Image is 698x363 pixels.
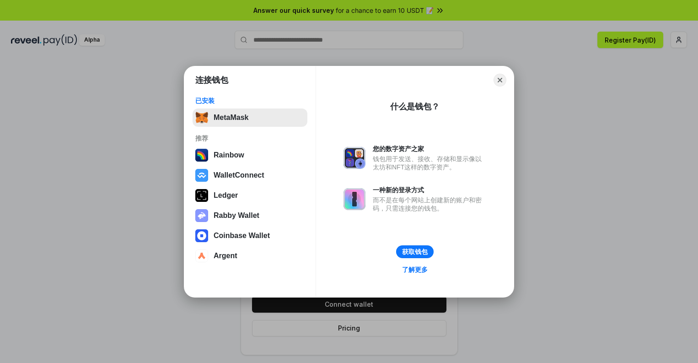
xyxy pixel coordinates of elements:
div: Argent [214,252,237,260]
div: Ledger [214,191,238,200]
button: Rainbow [193,146,307,164]
img: svg+xml,%3Csvg%20xmlns%3D%22http%3A%2F%2Fwww.w3.org%2F2000%2Fsvg%22%20fill%3D%22none%22%20viewBox... [195,209,208,222]
div: 您的数字资产之家 [373,145,486,153]
img: svg+xml,%3Csvg%20width%3D%22120%22%20height%3D%22120%22%20viewBox%3D%220%200%20120%20120%22%20fil... [195,149,208,162]
button: Close [494,74,506,87]
div: MetaMask [214,114,248,122]
img: svg+xml,%3Csvg%20xmlns%3D%22http%3A%2F%2Fwww.w3.org%2F2000%2Fsvg%22%20fill%3D%22none%22%20viewBox... [344,147,365,169]
div: 什么是钱包？ [390,101,440,112]
div: 一种新的登录方式 [373,186,486,194]
div: 钱包用于发送、接收、存储和显示像以太坊和NFT这样的数字资产。 [373,155,486,171]
button: MetaMask [193,108,307,127]
img: svg+xml,%3Csvg%20width%3D%2228%22%20height%3D%2228%22%20viewBox%3D%220%200%2028%2028%22%20fill%3D... [195,169,208,182]
div: 获取钱包 [402,248,428,256]
img: svg+xml,%3Csvg%20width%3D%2228%22%20height%3D%2228%22%20viewBox%3D%220%200%2028%2028%22%20fill%3D... [195,229,208,242]
div: Rabby Wallet [214,211,259,220]
div: 已安装 [195,97,305,105]
button: WalletConnect [193,166,307,184]
img: svg+xml,%3Csvg%20fill%3D%22none%22%20height%3D%2233%22%20viewBox%3D%220%200%2035%2033%22%20width%... [195,111,208,124]
h1: 连接钱包 [195,75,228,86]
button: Ledger [193,186,307,205]
div: 了解更多 [402,265,428,274]
div: 而不是在每个网站上创建新的账户和密码，只需连接您的钱包。 [373,196,486,212]
a: 了解更多 [397,264,433,276]
button: Rabby Wallet [193,206,307,225]
div: 推荐 [195,134,305,142]
div: WalletConnect [214,171,264,179]
div: Rainbow [214,151,244,159]
button: Argent [193,247,307,265]
img: svg+xml,%3Csvg%20xmlns%3D%22http%3A%2F%2Fwww.w3.org%2F2000%2Fsvg%22%20fill%3D%22none%22%20viewBox... [344,188,365,210]
img: svg+xml,%3Csvg%20xmlns%3D%22http%3A%2F%2Fwww.w3.org%2F2000%2Fsvg%22%20width%3D%2228%22%20height%3... [195,189,208,202]
div: Coinbase Wallet [214,232,270,240]
button: 获取钱包 [396,245,434,258]
button: Coinbase Wallet [193,227,307,245]
img: svg+xml,%3Csvg%20width%3D%2228%22%20height%3D%2228%22%20viewBox%3D%220%200%2028%2028%22%20fill%3D... [195,249,208,262]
